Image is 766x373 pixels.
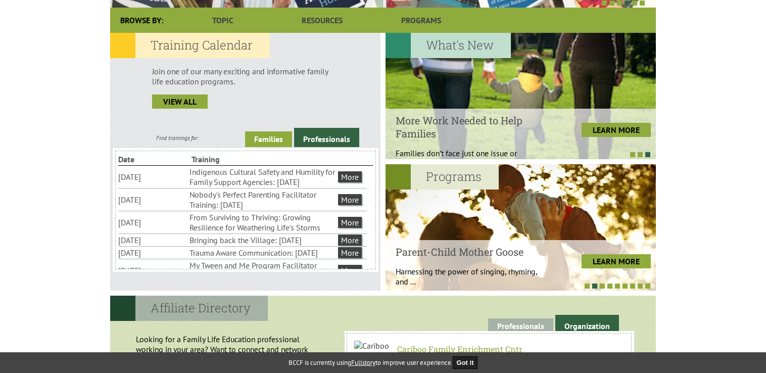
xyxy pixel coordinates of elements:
li: My Tween and Me Program Facilitator Training: [DATE] [189,259,336,282]
li: From Surviving to Thriving: Growing Resilience for Weathering Life's Storms [189,211,336,234]
li: [DATE] [118,171,187,183]
a: Resources [272,8,371,33]
li: [DATE] [118,234,187,246]
a: More [338,247,362,258]
li: Date [118,153,189,165]
h4: Parent-Child Mother Goose [396,245,547,258]
a: Professionals [294,128,359,147]
button: Got it [453,356,478,369]
a: Fullstory [351,358,375,367]
p: Harnessing the power of singing, rhyming, and ... [396,266,547,287]
li: [DATE] [118,247,187,259]
li: Bringing back the Village: [DATE] [189,234,336,246]
a: Programs [372,8,471,33]
div: Browse By: [110,8,173,33]
a: More [338,194,362,205]
a: More [338,235,362,246]
a: Professionals [488,318,553,334]
div: Find trainings for: [110,134,245,142]
a: LEARN MORE [582,123,651,137]
a: More [338,171,362,182]
h2: Programs [386,164,499,190]
h2: Training Calendar [110,33,270,58]
h2: What's New [386,33,511,58]
a: Families [245,131,292,147]
a: Organization [555,315,619,334]
p: Families don’t face just one issue or problem;... [396,148,547,168]
li: [DATE] [118,216,187,228]
p: Join one of our many exciting and informative family life education programs. [152,66,339,86]
li: Nobody's Perfect Parenting Facilitator Training: [DATE] [189,189,336,211]
a: More [338,217,362,228]
h2: Affiliate Directory [110,296,268,321]
li: Training [191,153,263,165]
a: view all [152,95,208,109]
li: [DATE] [118,264,187,276]
h6: Cariboo Family Enrichment Cntr [357,344,620,354]
a: More [338,265,362,276]
a: LEARN MORE [582,254,651,268]
h4: More Work Needed to Help Families [396,114,547,140]
li: Trauma Aware Communication: [DATE] [189,247,336,259]
li: Indigenous Cultural Safety and Humility for Family Support Agencies: [DATE] [189,166,336,188]
a: Topic [173,8,272,33]
li: [DATE] [118,194,187,206]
